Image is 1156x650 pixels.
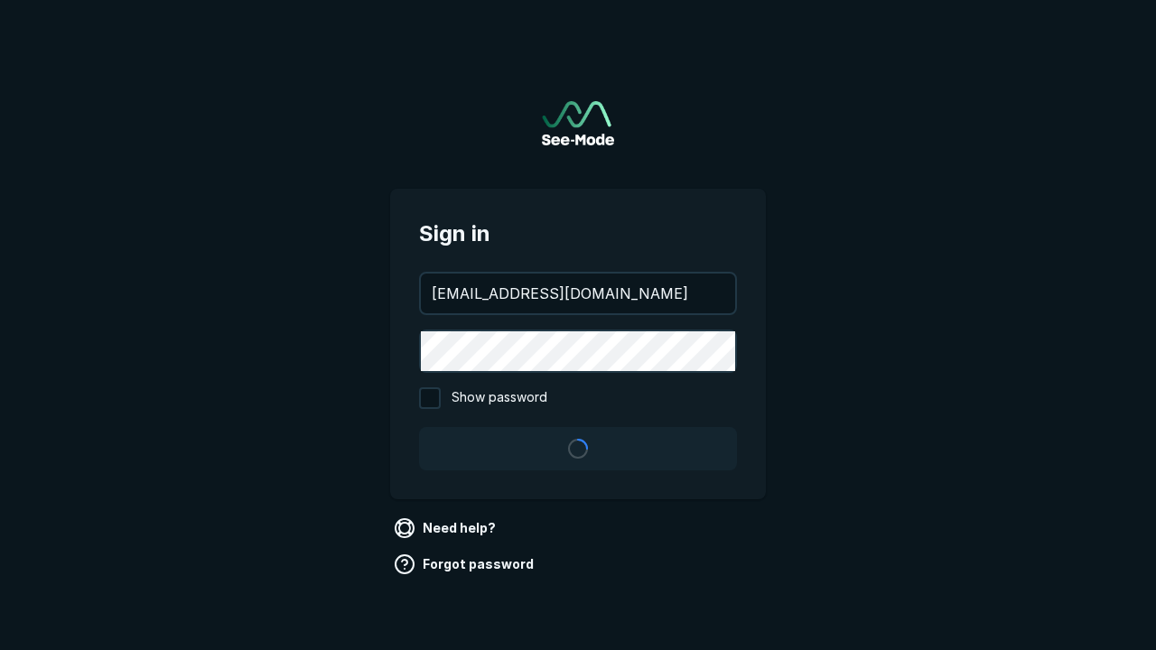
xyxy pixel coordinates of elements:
a: Need help? [390,514,503,543]
span: Sign in [419,218,737,250]
input: your@email.com [421,274,735,313]
a: Go to sign in [542,101,614,145]
a: Forgot password [390,550,541,579]
span: Show password [452,387,547,409]
img: See-Mode Logo [542,101,614,145]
